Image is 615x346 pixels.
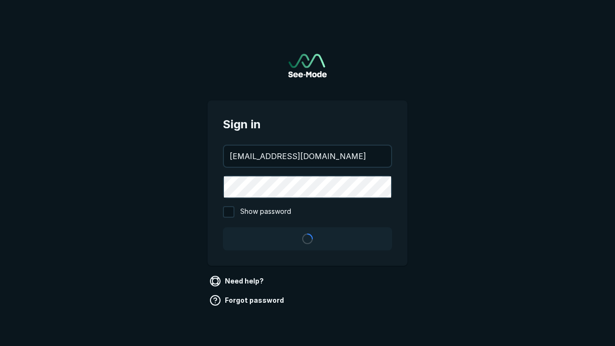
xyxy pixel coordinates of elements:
input: your@email.com [224,146,391,167]
span: Show password [240,206,291,218]
span: Sign in [223,116,392,133]
img: See-Mode Logo [288,54,327,77]
a: Go to sign in [288,54,327,77]
a: Need help? [208,273,268,289]
a: Forgot password [208,293,288,308]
